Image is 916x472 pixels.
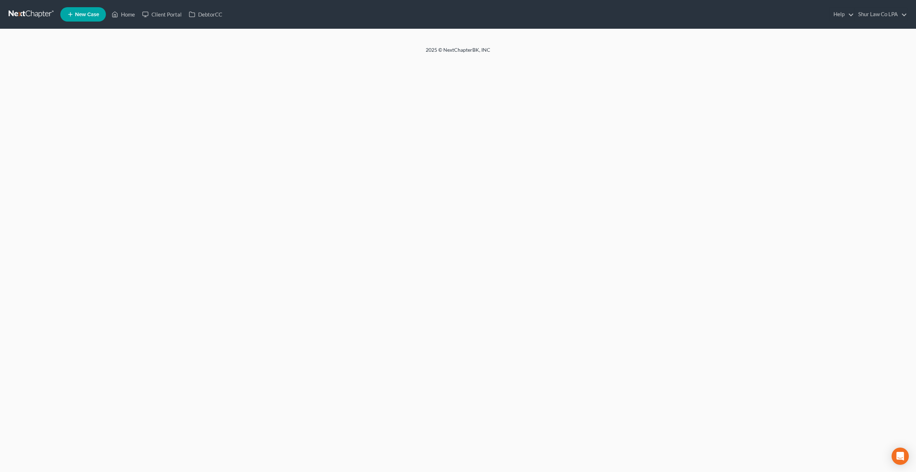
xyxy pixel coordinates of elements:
div: 2025 © NextChapterBK, INC [253,46,663,59]
a: Home [108,8,139,21]
a: Client Portal [139,8,185,21]
div: Open Intercom Messenger [892,448,909,465]
a: Shur Law Co LPA [855,8,907,21]
a: Help [830,8,854,21]
a: DebtorCC [185,8,226,21]
new-legal-case-button: New Case [60,7,106,22]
